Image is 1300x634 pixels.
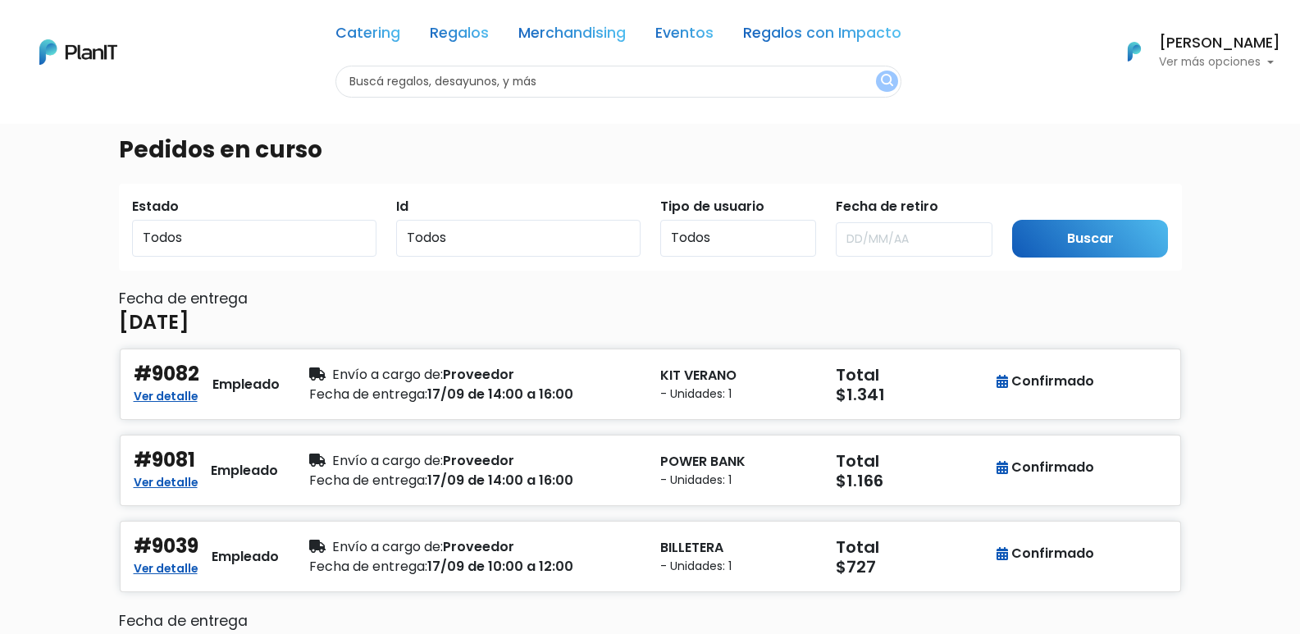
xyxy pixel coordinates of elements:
[1012,220,1169,258] input: Buscar
[1106,30,1280,73] button: PlanIt Logo [PERSON_NAME] Ver más opciones
[1159,36,1280,51] h6: [PERSON_NAME]
[309,365,641,385] div: Proveedor
[836,365,988,385] h5: Total
[119,520,1182,593] button: #9039 Ver detalle Empleado Envío a cargo de:Proveedor Fecha de entrega:17/09 de 10:00 a 12:00 BIL...
[309,385,427,404] span: Fecha de entrega:
[997,458,1094,477] div: Confirmado
[309,451,641,471] div: Proveedor
[332,537,443,556] span: Envío a cargo de:
[655,26,714,46] a: Eventos
[881,74,893,89] img: search_button-432b6d5273f82d61273b3651a40e1bd1b912527efae98b1b7a1b2c0702e16a8d.svg
[743,26,901,46] a: Regalos con Impacto
[836,451,988,471] h5: Total
[309,557,641,577] div: 17/09 de 10:00 a 12:00
[309,557,427,576] span: Fecha de entrega:
[997,372,1094,391] div: Confirmado
[660,472,816,489] small: - Unidades: 1
[836,385,992,404] h5: $1.341
[309,537,641,557] div: Proveedor
[119,348,1182,421] button: #9082 Ver detalle Empleado Envío a cargo de:Proveedor Fecha de entrega:17/09 de 14:00 a 16:00 KIT...
[134,557,198,577] a: Ver detalle
[836,197,938,217] label: Fecha de retiro
[396,197,408,217] label: Id
[1012,197,1060,217] label: Submit
[119,434,1182,507] button: #9081 Ver detalle Empleado Envío a cargo de:Proveedor Fecha de entrega:17/09 de 14:00 a 16:00 POW...
[212,375,280,395] div: Empleado
[332,451,443,470] span: Envío a cargo de:
[660,197,764,217] label: Tipo de usuario
[1116,34,1152,70] img: PlanIt Logo
[836,557,992,577] h5: $727
[119,290,1182,308] h6: Fecha de entrega
[211,461,278,481] div: Empleado
[660,366,816,385] p: KIT VERANO
[836,471,992,490] h5: $1.166
[134,449,195,472] h4: #9081
[518,26,626,46] a: Merchandising
[335,66,901,98] input: Buscá regalos, desayunos, y más
[134,363,199,386] h4: #9082
[132,197,179,217] label: Estado
[335,26,400,46] a: Catering
[134,471,198,490] a: Ver detalle
[660,452,816,472] p: POWER BANK
[332,365,443,384] span: Envío a cargo de:
[997,544,1094,563] div: Confirmado
[1159,57,1280,68] p: Ver más opciones
[119,311,189,335] h4: [DATE]
[660,538,816,558] p: BILLETERA
[134,385,198,404] a: Ver detalle
[430,26,489,46] a: Regalos
[212,547,279,567] div: Empleado
[119,136,322,164] h3: Pedidos en curso
[836,222,992,257] input: DD/MM/AA
[134,535,198,559] h4: #9039
[660,385,816,403] small: - Unidades: 1
[39,39,117,65] img: PlanIt Logo
[309,471,427,490] span: Fecha de entrega:
[309,471,641,490] div: 17/09 de 14:00 a 16:00
[309,385,641,404] div: 17/09 de 14:00 a 16:00
[119,613,1182,630] h6: Fecha de entrega
[836,537,988,557] h5: Total
[660,558,816,575] small: - Unidades: 1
